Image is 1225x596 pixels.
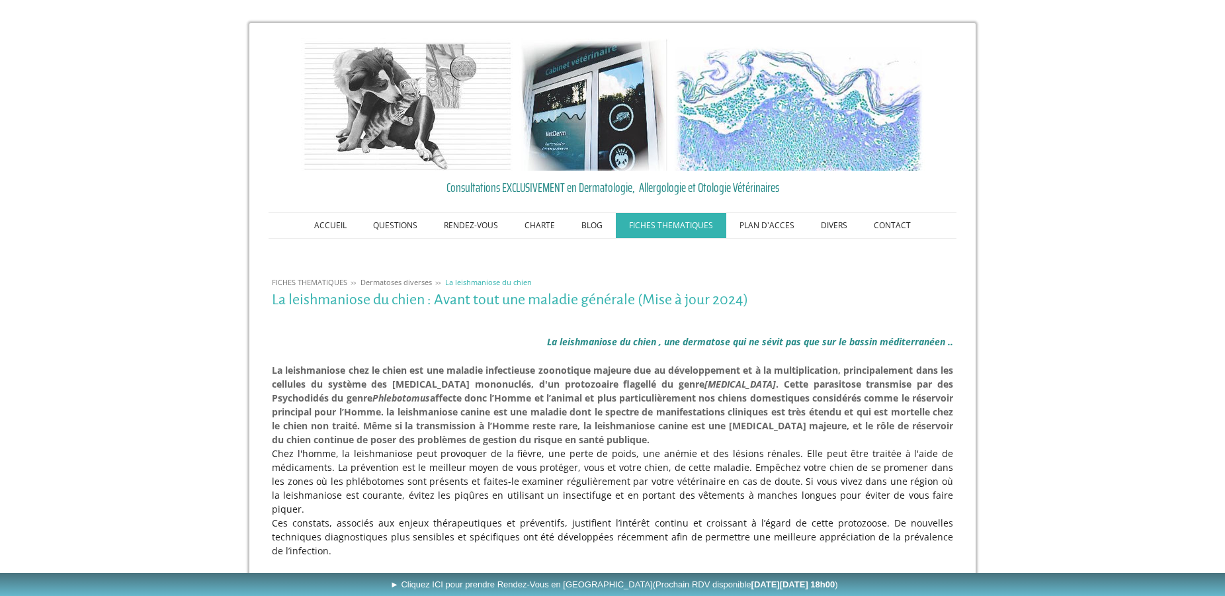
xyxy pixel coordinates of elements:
[726,213,808,238] a: PLAN D'ACCES
[511,213,568,238] a: CHARTE
[861,213,924,238] a: CONTACT
[808,213,861,238] a: DIVERS
[372,392,430,404] i: Phlebotomus
[616,213,726,238] a: FICHES THEMATIQUES
[272,364,665,376] span: La leishmaniose chez le chien est une maladie infectieuse zoonotique majeure due au
[653,579,838,589] span: (Prochain RDV disponible )
[357,277,435,287] a: Dermatoses diverses
[360,277,432,287] span: Dermatoses diverses
[269,277,351,287] a: FICHES THEMATIQUES
[272,292,953,308] h1: La leishmaniose du chien : Avant tout une maladie générale (Mise à jour 2024)
[390,579,838,589] span: ► Cliquez ICI pour prendre Rendez-Vous en [GEOGRAPHIC_DATA]
[272,277,347,287] span: FICHES THEMATIQUES
[363,419,470,432] span: Même si la transmissio
[272,516,953,558] p: Ces constats, associés aux enjeux thérapeutiques et préventifs, justifient l’intérêt continu et c...
[386,405,653,418] span: la leishmaniose canine est une maladie dont le spectre de
[272,405,953,432] span: manifestations cliniques est très étendu et qui est mortelle chez le chien non traité.
[272,364,953,390] span: développement et à la multiplication, principalement dans les cellules du système
[431,213,511,238] a: RENDEZ-VOUS
[371,378,808,390] span: des [MEDICAL_DATA] mononuclés, d'un protozoaire flagellé du genre . Cette
[445,277,532,287] span: La leishmaniose du chien
[568,213,616,238] a: BLOG
[272,177,953,197] a: Consultations EXCLUSIVEMENT en Dermatologie, Allergologie et Otologie Vétérinaires
[442,277,535,287] a: La leishmaniose du chien
[547,335,953,348] b: La leishmaniose du chien , une dermatose qui ne sévit pas que sur le bassin méditerranéen ..
[704,378,776,390] i: [MEDICAL_DATA]
[301,213,360,238] a: ACCUEIL
[751,579,835,589] b: [DATE][DATE] 18h00
[272,447,953,516] p: Chez l'homme, la leishmaniose peut provoquer de la fièvre, une perte de poids, une anémie et des ...
[272,364,953,446] strong: n à l’Homme reste rare, la leishmaniose canine est une [MEDICAL_DATA] majeure, et le rôle de rése...
[272,392,953,418] span: domestiques considérés comme le réservoir principal pour l’Homme.
[360,213,431,238] a: QUESTIONS
[272,378,953,404] span: parasitose transmise par des Psychodidés du genre affecte donc l’Homme et l’animal et plus partic...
